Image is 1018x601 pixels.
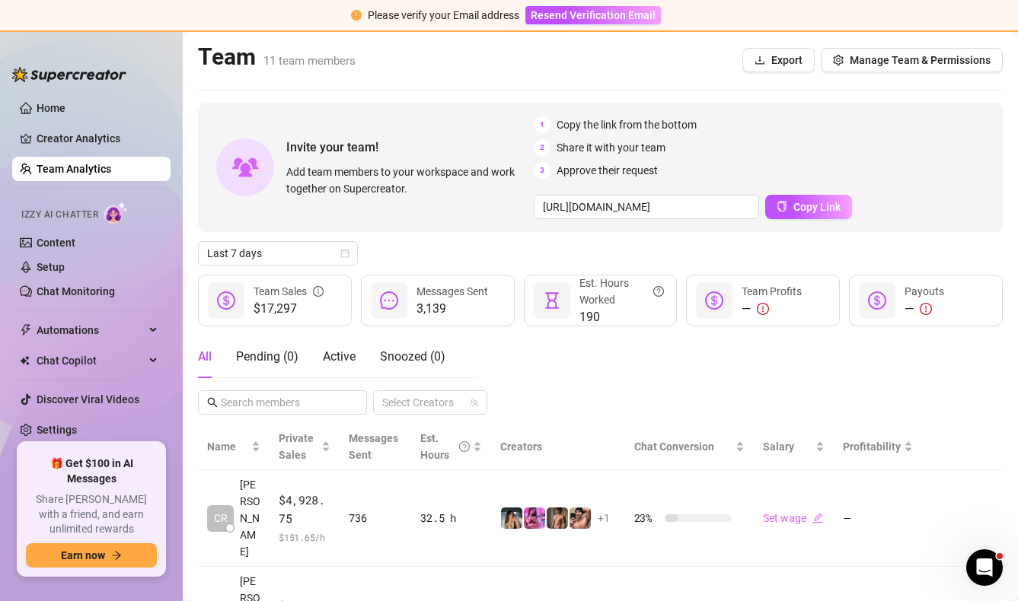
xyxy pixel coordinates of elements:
span: dollar-circle [217,291,235,310]
span: Chat Copilot [37,348,145,373]
span: calendar [340,249,349,258]
div: Est. Hours [420,430,469,463]
span: Copy Link [793,201,841,213]
button: Copy Link [765,195,852,219]
span: 3 [534,162,550,179]
h2: Team [198,43,356,72]
a: Discover Viral Videos [37,393,139,405]
span: hourglass [543,291,561,310]
div: Please verify your Email address [368,7,519,24]
span: Team Profits [742,285,802,297]
div: Team Sales [254,283,324,300]
div: — [905,300,944,318]
span: setting [833,55,844,65]
img: AI Chatter [104,202,128,224]
span: 🎁 Get $100 in AI Messages [26,456,157,486]
span: $17,297 [254,300,324,318]
span: 11 team members [263,54,356,68]
span: CR [214,510,228,526]
span: Messages Sent [416,285,488,297]
span: Add team members to your workspace and work together on Supercreator. [286,164,528,197]
span: Snoozed ( 0 ) [380,349,445,364]
span: message [380,291,398,310]
a: Home [37,102,65,114]
div: Pending ( 0 ) [236,348,298,366]
span: team [470,398,479,407]
span: Payouts [905,285,944,297]
img: Chat Copilot [20,355,30,366]
span: download [755,55,765,65]
span: Automations [37,318,145,342]
span: Earn now [61,549,105,561]
span: Manage Team & Permissions [850,54,991,66]
img: Pablo [570,507,591,529]
span: Approve their request [557,162,658,179]
a: Creator Analytics [37,126,158,151]
span: Profitability [843,440,901,453]
span: question-circle [653,275,664,308]
div: 736 [349,510,402,526]
div: Est. Hours Worked [579,275,665,308]
span: Chat Conversion [634,440,714,453]
span: Copy the link from the bottom [557,116,697,133]
span: 2 [534,139,550,156]
span: arrow-right [111,550,122,561]
span: Messages Sent [349,432,398,461]
span: Izzy AI Chatter [21,208,98,222]
img: ehcico [501,507,522,529]
span: search [207,397,218,408]
th: Name [198,424,270,470]
img: Anubace [547,507,568,529]
a: Team Analytics [37,163,111,175]
a: Set wageedit [763,512,823,524]
span: question-circle [459,430,470,463]
span: Invite your team! [286,138,534,157]
span: Last 7 days [207,242,349,265]
span: 3,139 [416,300,488,318]
input: Search members [221,394,346,411]
span: Export [771,54,803,66]
span: copy [777,201,787,211]
span: dollar-circle [705,291,723,310]
td: — [834,470,922,567]
span: $4,928.75 [279,491,330,527]
a: Setup [37,261,65,273]
span: Name [207,438,248,455]
span: thunderbolt [20,324,32,336]
span: Share it with your team [557,139,665,156]
button: Resend Verification Email [525,6,661,24]
img: Princesshub [524,507,545,529]
button: Manage Team & Permissions [821,48,1003,72]
span: exclamation-circle [757,303,769,315]
div: 32.5 h [420,510,481,526]
a: Content [37,237,75,249]
span: $ 151.65 /h [279,529,330,545]
a: Chat Monitoring [37,285,115,297]
span: 1 [534,116,550,133]
span: 23 % [634,510,659,526]
span: + 1 [598,510,610,526]
iframe: Intercom live chat [966,549,1003,586]
span: dollar-circle [868,291,886,310]
span: Private Sales [279,432,314,461]
div: All [198,348,212,366]
a: Settings [37,424,77,436]
span: 190 [579,308,665,326]
span: exclamation-circle [920,303,932,315]
th: Creators [491,424,625,470]
span: Active [323,349,356,364]
span: info-circle [313,283,324,300]
span: exclamation-circle [351,10,362,21]
span: [PERSON_NAME] [240,476,260,560]
button: Export [742,48,815,72]
div: — [742,300,802,318]
button: Earn nowarrow-right [26,543,157,568]
span: Share [PERSON_NAME] with a friend, and earn unlimited rewards [26,492,157,537]
span: Salary [763,440,794,453]
img: logo-BBDzfeDw.svg [12,67,126,82]
span: edit [812,513,823,523]
span: Resend Verification Email [531,9,656,21]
